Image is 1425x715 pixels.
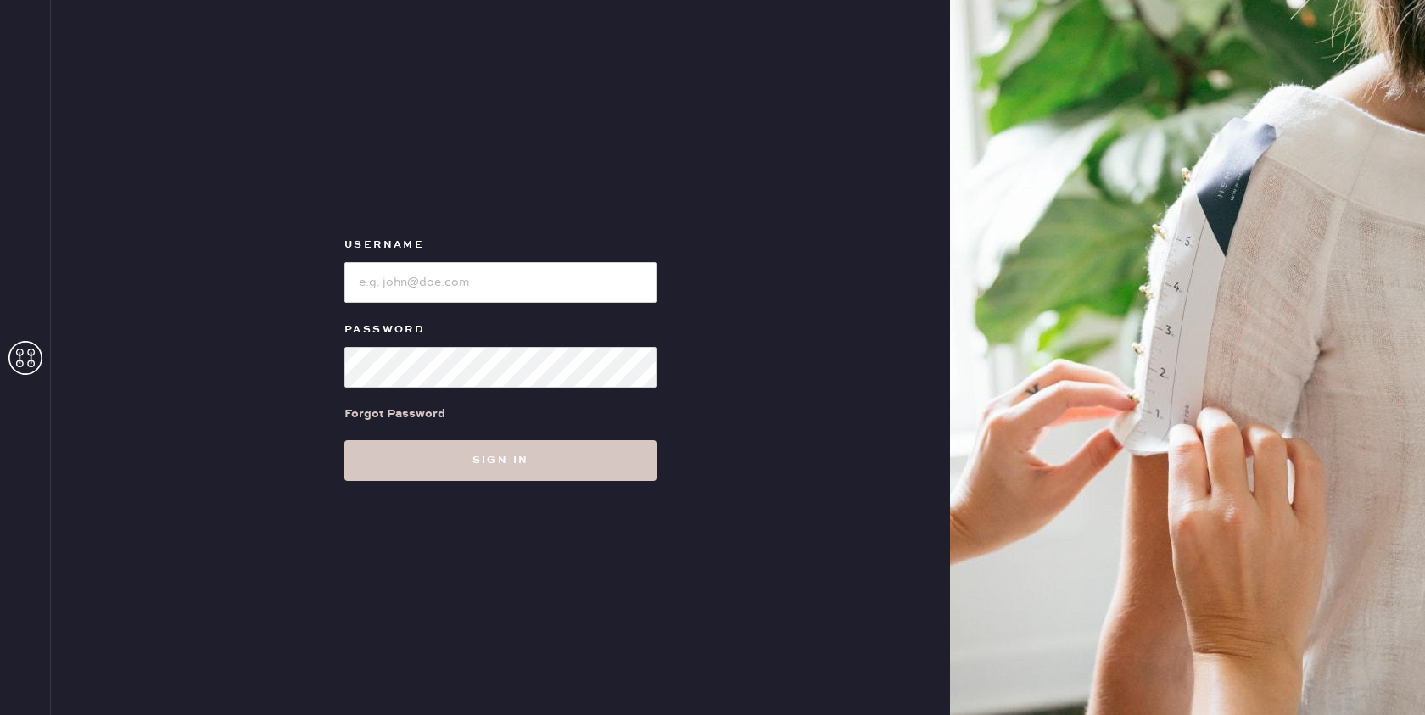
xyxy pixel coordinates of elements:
input: e.g. john@doe.com [344,262,657,303]
a: Forgot Password [344,388,445,440]
div: Forgot Password [344,405,445,423]
button: Sign in [344,440,657,481]
label: Password [344,320,657,340]
label: Username [344,235,657,255]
